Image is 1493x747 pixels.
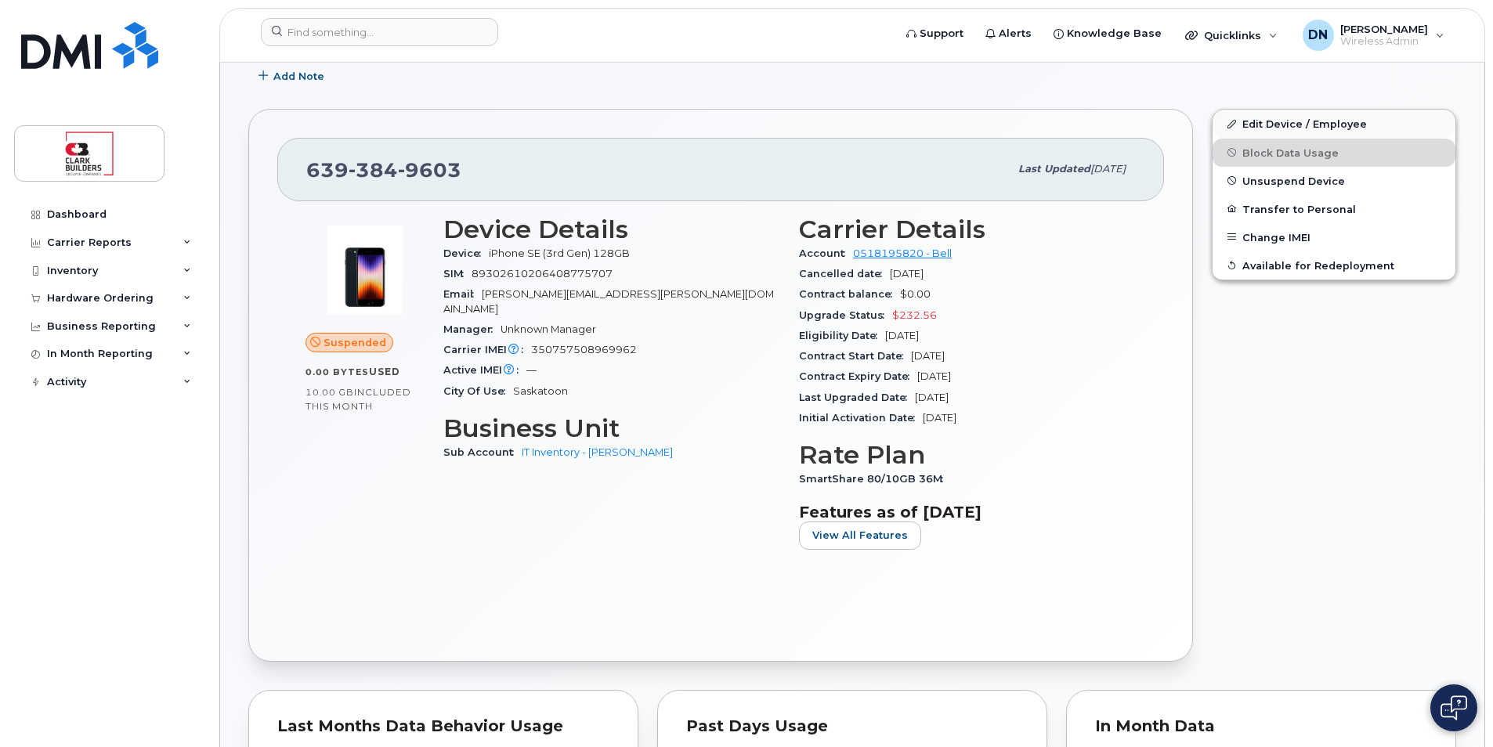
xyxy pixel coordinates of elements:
[1018,163,1090,175] span: Last updated
[1067,26,1162,41] span: Knowledge Base
[1441,695,1467,720] img: Open chat
[799,268,890,280] span: Cancelled date
[1090,163,1126,175] span: [DATE]
[799,350,911,362] span: Contract Start Date
[443,446,522,458] span: Sub Account
[1340,23,1428,35] span: [PERSON_NAME]
[1242,175,1345,186] span: Unsuspend Device
[1174,20,1289,51] div: Quicklinks
[799,288,900,300] span: Contract balance
[305,386,411,412] span: included this month
[799,330,885,341] span: Eligibility Date
[920,26,963,41] span: Support
[248,62,338,90] button: Add Note
[923,412,956,424] span: [DATE]
[513,385,568,397] span: Saskatoon
[531,344,637,355] span: 350757508969962
[277,719,609,734] div: Last Months Data Behavior Usage
[443,344,531,355] span: Carrier IMEI
[443,215,780,244] h3: Device Details
[1213,251,1455,280] button: Available for Redeployment
[349,158,398,182] span: 384
[489,247,630,259] span: iPhone SE (3rd Gen) 128GB
[853,247,952,259] a: 0518195820 - Bell
[799,309,892,321] span: Upgrade Status
[1242,259,1394,271] span: Available for Redeployment
[1213,110,1455,138] a: Edit Device / Employee
[306,158,461,182] span: 639
[273,69,324,84] span: Add Note
[799,370,917,382] span: Contract Expiry Date
[398,158,461,182] span: 9603
[1095,719,1427,734] div: In Month Data
[443,323,501,335] span: Manager
[974,18,1043,49] a: Alerts
[686,719,1018,734] div: Past Days Usage
[1340,35,1428,48] span: Wireless Admin
[799,441,1136,469] h3: Rate Plan
[799,412,923,424] span: Initial Activation Date
[318,223,412,317] img: image20231002-3703462-1angbar.jpeg
[900,288,931,300] span: $0.00
[917,370,951,382] span: [DATE]
[799,473,951,485] span: SmartShare 80/10GB 36M
[999,26,1032,41] span: Alerts
[522,446,673,458] a: IT Inventory - [PERSON_NAME]
[324,335,386,350] span: Suspended
[501,323,596,335] span: Unknown Manager
[305,366,369,377] span: 0.00 Bytes
[443,364,526,376] span: Active IMEI
[443,288,482,300] span: Email
[1213,223,1455,251] button: Change IMEI
[915,392,949,403] span: [DATE]
[1213,139,1455,167] button: Block Data Usage
[443,268,472,280] span: SIM
[799,215,1136,244] h3: Carrier Details
[799,503,1136,521] h3: Features as of [DATE]
[369,366,400,377] span: used
[443,414,780,442] h3: Business Unit
[472,268,613,280] span: 89302610206408775707
[1213,195,1455,223] button: Transfer to Personal
[885,330,919,341] span: [DATE]
[812,528,908,543] span: View All Features
[305,387,354,398] span: 10.00 GB
[1204,29,1261,41] span: Quicklinks
[526,364,537,376] span: —
[799,392,915,403] span: Last Upgraded Date
[799,521,921,550] button: View All Features
[890,268,924,280] span: [DATE]
[443,385,513,397] span: City Of Use
[1213,167,1455,195] button: Unsuspend Device
[1043,18,1173,49] a: Knowledge Base
[1292,20,1455,51] div: Danny Nguyen
[443,288,774,314] span: [PERSON_NAME][EMAIL_ADDRESS][PERSON_NAME][DOMAIN_NAME]
[261,18,498,46] input: Find something...
[895,18,974,49] a: Support
[443,247,489,259] span: Device
[892,309,937,321] span: $232.56
[799,247,853,259] span: Account
[911,350,945,362] span: [DATE]
[1308,26,1328,45] span: DN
